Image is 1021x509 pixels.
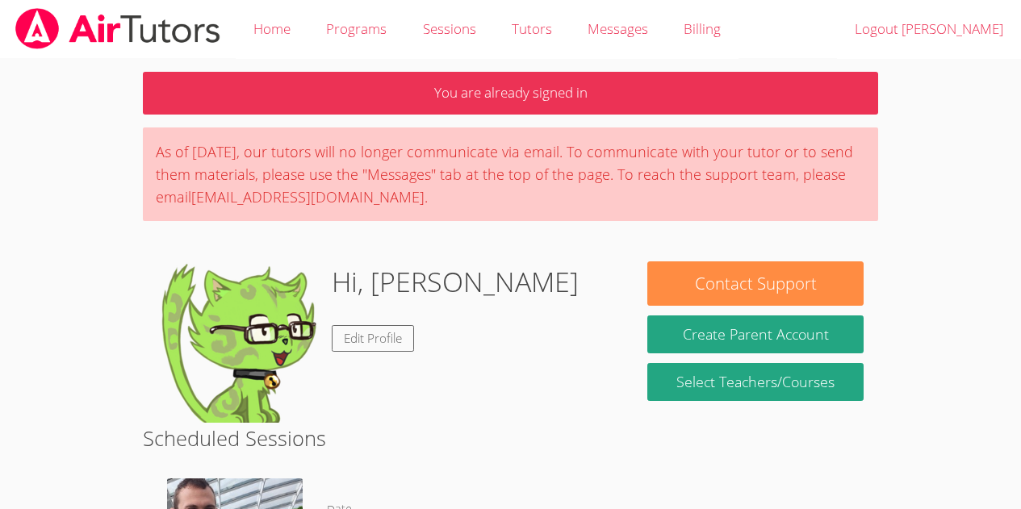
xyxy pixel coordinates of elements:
span: Messages [588,19,648,38]
h1: Hi, [PERSON_NAME] [332,261,579,302]
a: Edit Profile [332,325,414,352]
div: As of [DATE], our tutors will no longer communicate via email. To communicate with your tutor or ... [143,127,878,221]
h2: Scheduled Sessions [143,423,878,453]
img: default.png [157,261,319,423]
p: You are already signed in [143,72,878,115]
img: airtutors_banner-c4298cdbf04f3fff15de1276eac7730deb9818008684d7c2e4769d2f7ddbe033.png [14,8,222,49]
button: Contact Support [647,261,863,306]
a: Select Teachers/Courses [647,363,863,401]
button: Create Parent Account [647,315,863,353]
